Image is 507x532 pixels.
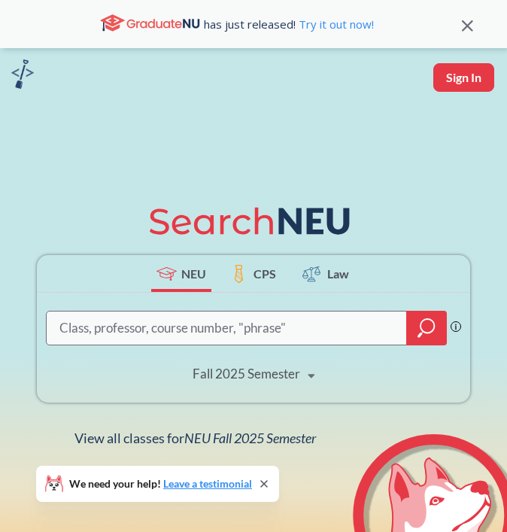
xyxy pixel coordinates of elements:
[417,318,436,339] svg: magnifying glass
[69,479,252,489] span: We need your help!
[433,63,494,92] button: Sign In
[74,430,316,446] span: View all classes for
[296,17,374,32] a: Try it out now!
[184,430,316,446] span: NEU Fall 2025 Semester
[11,59,34,93] a: sandbox logo
[254,265,276,282] span: CPS
[327,265,349,282] span: Law
[193,366,300,382] div: Fall 2025 Semester
[181,265,206,282] span: NEU
[58,313,396,343] input: Class, professor, course number, "phrase"
[163,477,252,490] a: Leave a testimonial
[11,59,34,89] img: sandbox logo
[406,311,447,345] div: magnifying glass
[204,16,374,32] span: has just released!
